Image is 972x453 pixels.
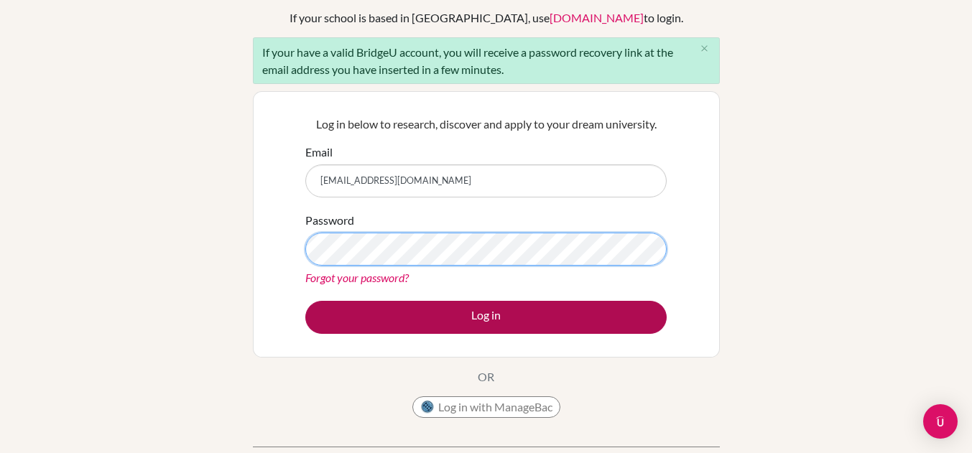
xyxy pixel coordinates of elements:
[290,9,683,27] div: If your school is based in [GEOGRAPHIC_DATA], use to login.
[305,144,333,161] label: Email
[253,37,720,84] div: If your have a valid BridgeU account, you will receive a password recovery link at the email addr...
[412,396,560,418] button: Log in with ManageBac
[305,116,667,133] p: Log in below to research, discover and apply to your dream university.
[923,404,958,439] div: Open Intercom Messenger
[550,11,644,24] a: [DOMAIN_NAME]
[305,212,354,229] label: Password
[690,38,719,60] button: Close
[305,301,667,334] button: Log in
[478,368,494,386] p: OR
[305,271,409,284] a: Forgot your password?
[699,43,710,54] i: close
